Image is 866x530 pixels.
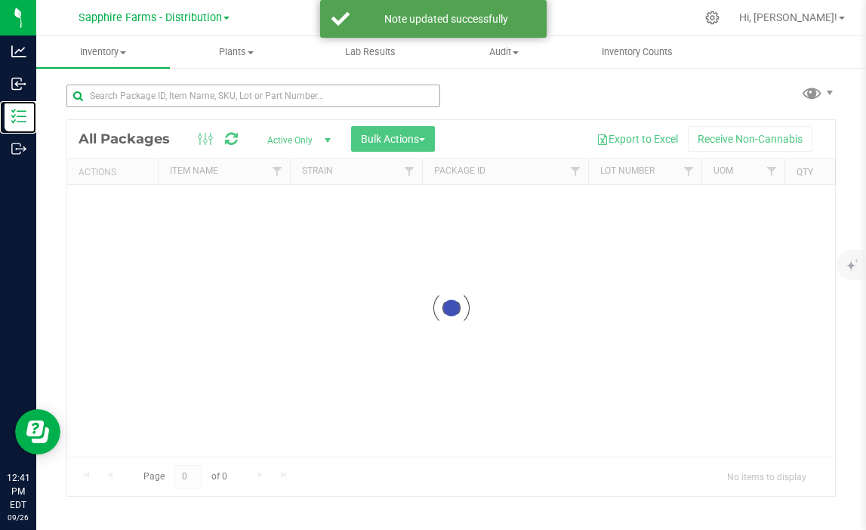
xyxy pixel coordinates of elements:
[79,11,222,24] span: Sapphire Farms - Distribution
[304,36,437,68] a: Lab Results
[11,109,26,124] inline-svg: Inventory
[325,45,416,59] span: Lab Results
[170,36,304,68] a: Plants
[7,471,29,512] p: 12:41 PM EDT
[11,76,26,91] inline-svg: Inbound
[438,45,570,59] span: Audit
[36,36,170,68] a: Inventory
[581,45,693,59] span: Inventory Counts
[66,85,440,107] input: Search Package ID, Item Name, SKU, Lot or Part Number...
[703,11,722,25] div: Manage settings
[358,11,535,26] div: Note updated successfully
[36,45,170,59] span: Inventory
[11,44,26,59] inline-svg: Analytics
[11,141,26,156] inline-svg: Outbound
[437,36,571,68] a: Audit
[739,11,837,23] span: Hi, [PERSON_NAME]!
[571,36,704,68] a: Inventory Counts
[7,512,29,523] p: 09/26
[15,409,60,455] iframe: Resource center
[171,45,303,59] span: Plants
